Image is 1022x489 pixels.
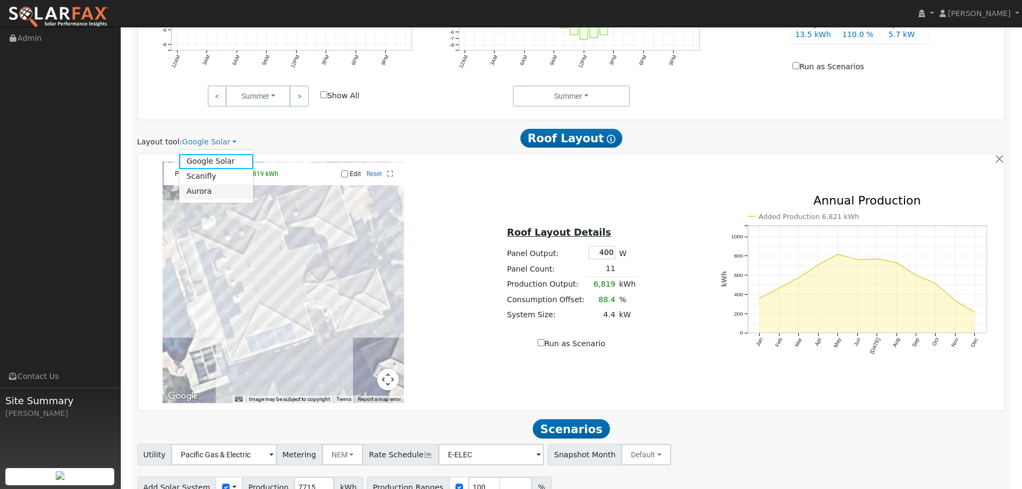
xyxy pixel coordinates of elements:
text: Oct [931,337,940,347]
text: 3AM [201,54,211,67]
text: 6AM [231,54,240,67]
text: Feb [774,337,783,348]
i: Show Help [607,135,615,143]
span: Scenarios [533,419,609,439]
a: Scanifly [179,169,254,184]
text: 12AM [170,54,181,69]
circle: onclick="" [894,260,899,265]
u: Roof Layout Details [507,227,611,238]
span: Panels: [175,170,196,178]
span: Layout tool: [137,137,182,146]
circle: onclick="" [914,273,918,277]
text: -5 [450,23,454,28]
span: Image may be subject to copyright [249,396,330,402]
input: Run as Scenario [538,339,545,346]
input: Select a Rate Schedule [438,444,544,465]
input: Select a Utility [171,444,277,465]
circle: onclick="" [855,257,859,261]
text: Annual Production [813,194,921,207]
text: kWh [720,271,728,287]
button: NEM [322,444,364,465]
text: 9PM [668,54,678,67]
text: Aug [892,337,901,348]
span: Site Summary [5,393,115,408]
span: Snapshot Month [548,444,622,465]
text: 9PM [380,54,389,67]
button: Summer [226,85,290,107]
span: [PERSON_NAME] [948,9,1011,18]
td: 6,819 [586,276,617,292]
a: Open this area in Google Maps (opens a new window) [165,389,201,403]
input: Run as Scenarios [792,62,799,69]
div: 110.0 % [837,29,883,40]
text: Sep [911,337,921,348]
circle: onclick="" [953,298,958,303]
circle: onclick="" [875,257,879,261]
td: 88.4 [586,292,617,307]
span: 6,819 kWh [248,170,278,178]
td: Production Output: [505,276,587,292]
text: Apr [814,337,823,347]
circle: onclick="" [797,276,801,280]
td: Consumption Offset: [505,292,587,307]
text: Dec [970,337,979,348]
label: Run as Scenario [538,338,605,349]
text: 1000 [731,233,744,239]
a: Reset [366,170,382,178]
text: 6PM [638,54,648,67]
label: Show All [320,90,359,101]
circle: onclick="" [933,281,938,286]
text: -6 [450,29,454,35]
td: % [617,292,637,307]
circle: onclick="" [973,310,977,315]
text: 200 [734,311,743,317]
div: [PERSON_NAME] [5,408,115,419]
button: Map camera controls [377,369,399,390]
a: Terms (opens in new tab) [336,396,351,402]
a: Google Solar [182,136,237,148]
text: 9AM [261,54,270,67]
label: Edit [350,170,361,178]
a: Full Screen [387,170,393,178]
text: 9AM [548,54,558,67]
div: 5.7 kW [883,29,929,40]
text: 6PM [350,54,360,67]
button: Default [621,444,671,465]
text: 12PM [289,54,300,69]
text: 3AM [489,54,498,67]
input: Show All [320,91,327,98]
span: Roof Layout [520,129,623,148]
text: 400 [734,291,743,297]
label: Run as Scenarios [792,61,864,72]
span: Metering [276,444,322,465]
td: Panel Count: [505,261,587,277]
td: Panel Output: [505,244,587,261]
span: Utility [137,444,172,465]
circle: onclick="" [593,26,595,28]
a: < [208,85,226,107]
img: retrieve [56,471,64,480]
text: 3PM [320,54,330,67]
text: 6AM [519,54,528,67]
text: -6 [161,27,166,33]
div: 13.5 kWh [790,29,837,40]
a: Aurora [179,184,254,199]
a: Google Solar [179,154,254,169]
td: System Size: [505,307,587,322]
td: W [617,244,637,261]
td: kW [617,307,637,322]
img: SolarFax [8,6,109,28]
img: Google [165,389,201,403]
button: Keyboard shortcuts [235,396,242,403]
text: 0 [740,330,743,335]
td: kWh [617,276,637,292]
circle: onclick="" [836,252,840,257]
text: Jun [853,337,862,347]
text: 12AM [458,54,469,69]
circle: onclick="" [816,262,820,267]
text: 3PM [608,54,618,67]
circle: onclick="" [758,296,762,301]
text: Added Production 6,821 kWh [759,213,859,221]
text: May [833,337,842,349]
text: 12PM [577,54,589,69]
